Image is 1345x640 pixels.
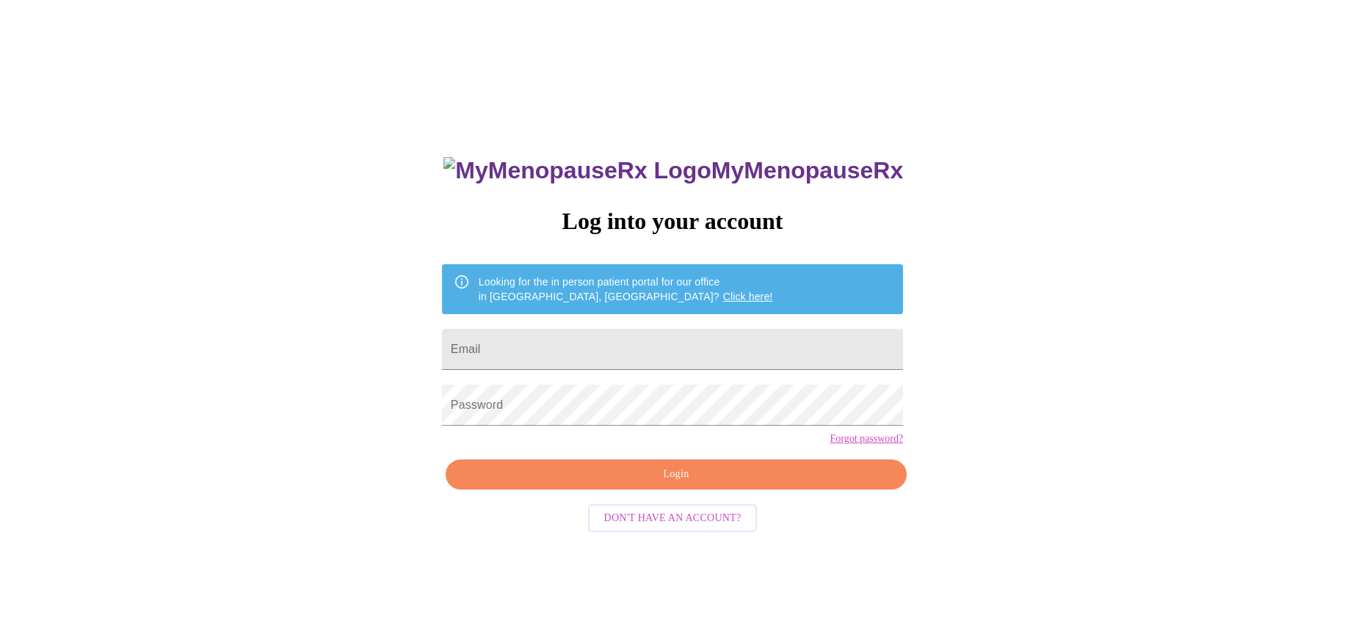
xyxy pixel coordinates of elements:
[604,509,742,528] span: Don't have an account?
[830,433,903,445] a: Forgot password?
[442,208,903,235] h3: Log into your account
[446,459,907,490] button: Login
[443,157,903,184] h3: MyMenopauseRx
[479,269,773,310] div: Looking for the in person patient portal for our office in [GEOGRAPHIC_DATA], [GEOGRAPHIC_DATA]?
[723,291,773,302] a: Click here!
[584,511,761,523] a: Don't have an account?
[463,465,890,484] span: Login
[588,504,758,533] button: Don't have an account?
[443,157,711,184] img: MyMenopauseRx Logo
